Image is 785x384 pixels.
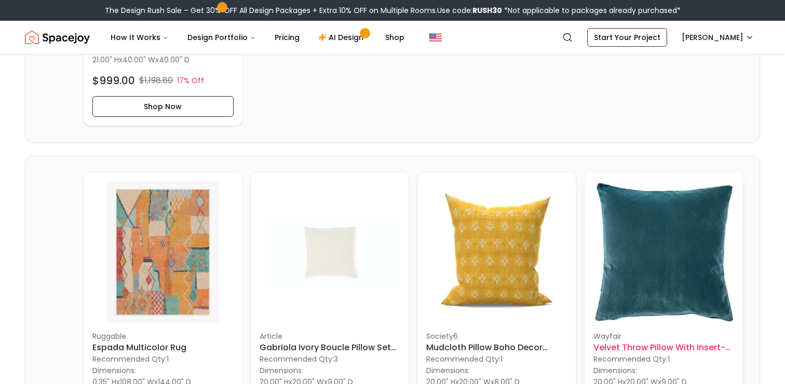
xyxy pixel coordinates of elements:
span: Use code: [437,5,502,16]
button: How It Works [102,27,177,48]
nav: Global [25,21,760,54]
button: Design Portfolio [179,27,264,48]
h6: Mudcloth Pillow Boho Decor Throw Pillow With Insert-20"x20" [426,341,567,354]
span: 40.00" W [123,55,155,65]
h6: Espada Multicolor Rug [92,341,234,354]
img: Espada Multicolor Rug image [92,181,234,323]
p: Recommended Qty: 3 [260,354,401,364]
span: *Not applicable to packages already purchased* [502,5,681,16]
a: Start Your Project [587,28,667,47]
img: Velvet Throw Pillow With Insert-20"x20" image [593,181,735,323]
a: Shop [377,27,413,48]
img: Spacejoy Logo [25,27,90,48]
p: 17% Off [177,75,204,86]
span: 40.00" D [159,55,190,65]
p: Recommended Qty: 1 [92,354,234,364]
p: Dimensions: [260,364,303,377]
span: 21.00" H [92,55,119,65]
img: Gabriola Ivory Boucle Pillow Set With Insert-20"x20" image [260,181,401,323]
p: Dimensions: [593,364,637,377]
button: [PERSON_NAME] [675,28,760,47]
p: Dimensions: [92,364,136,377]
p: Recommended Qty: 1 [426,354,567,364]
p: Article [260,331,401,341]
button: Shop Now [92,96,234,117]
a: Spacejoy [25,27,90,48]
p: Society6 [426,331,567,341]
p: Dimensions: [426,364,470,377]
p: $1,198.80 [139,74,173,87]
h4: $999.00 [92,73,135,88]
p: Recommended Qty: 1 [593,354,735,364]
b: RUSH30 [472,5,502,16]
h6: Gabriola Ivory Boucle Pillow Set With Insert-20"x20" [260,341,401,354]
img: Mudcloth Pillow Boho Decor Throw Pillow With Insert-20"x20" image [426,181,567,323]
img: United States [429,31,442,44]
div: The Design Rush Sale – Get 30% OFF All Design Packages + Extra 10% OFF on Multiple Rooms. [105,5,681,16]
a: AI Design [310,27,375,48]
nav: Main [102,27,413,48]
h6: Velvet Throw Pillow With Insert-20"x20" [593,341,735,354]
p: x x [92,55,190,65]
a: Pricing [266,27,308,48]
p: Wayfair [593,331,735,341]
p: ruggable [92,331,234,341]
